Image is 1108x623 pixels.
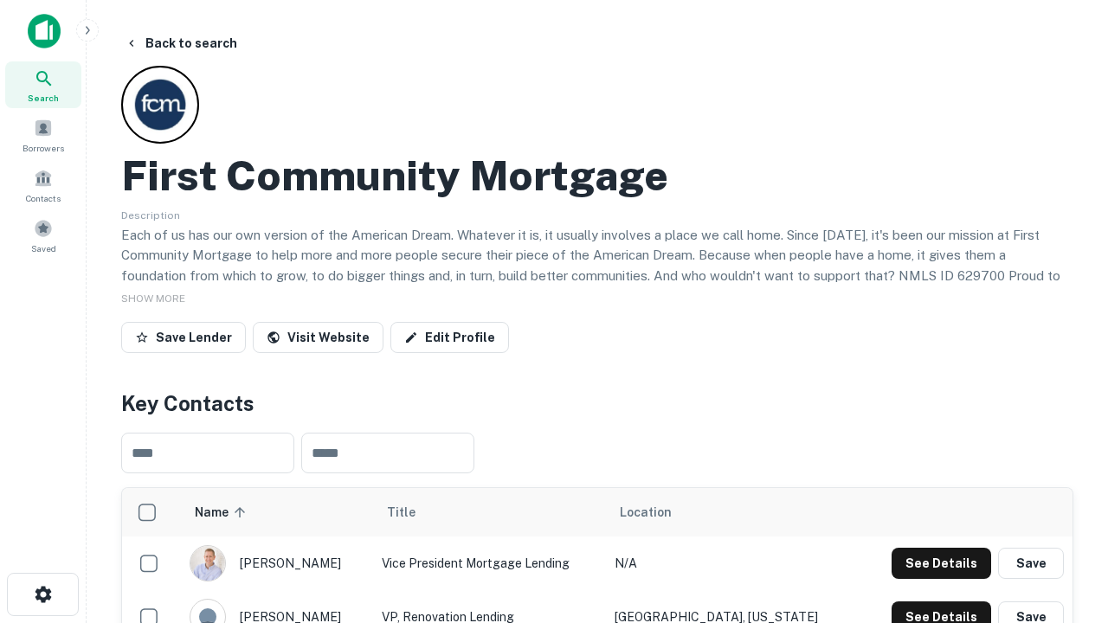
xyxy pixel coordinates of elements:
[121,225,1073,306] p: Each of us has our own version of the American Dream. Whatever it is, it usually involves a place...
[390,322,509,353] a: Edit Profile
[892,548,991,579] button: See Details
[606,488,857,536] th: Location
[253,322,383,353] a: Visit Website
[620,502,672,523] span: Location
[26,191,61,205] span: Contacts
[190,545,364,581] div: [PERSON_NAME]
[606,536,857,590] td: N/A
[373,488,606,536] th: Title
[5,162,81,209] a: Contacts
[998,548,1064,579] button: Save
[181,488,373,536] th: Name
[5,61,81,108] a: Search
[121,209,180,222] span: Description
[195,502,251,523] span: Name
[121,151,668,201] h2: First Community Mortgage
[28,91,59,105] span: Search
[373,536,606,590] td: Vice President Mortgage Lending
[31,241,56,255] span: Saved
[121,322,246,353] button: Save Lender
[121,292,185,305] span: SHOW MORE
[5,112,81,158] a: Borrowers
[28,14,61,48] img: capitalize-icon.png
[121,388,1073,419] h4: Key Contacts
[23,141,64,155] span: Borrowers
[190,546,225,581] img: 1520878720083
[118,28,244,59] button: Back to search
[387,502,438,523] span: Title
[1021,429,1108,512] iframe: Chat Widget
[5,212,81,259] a: Saved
